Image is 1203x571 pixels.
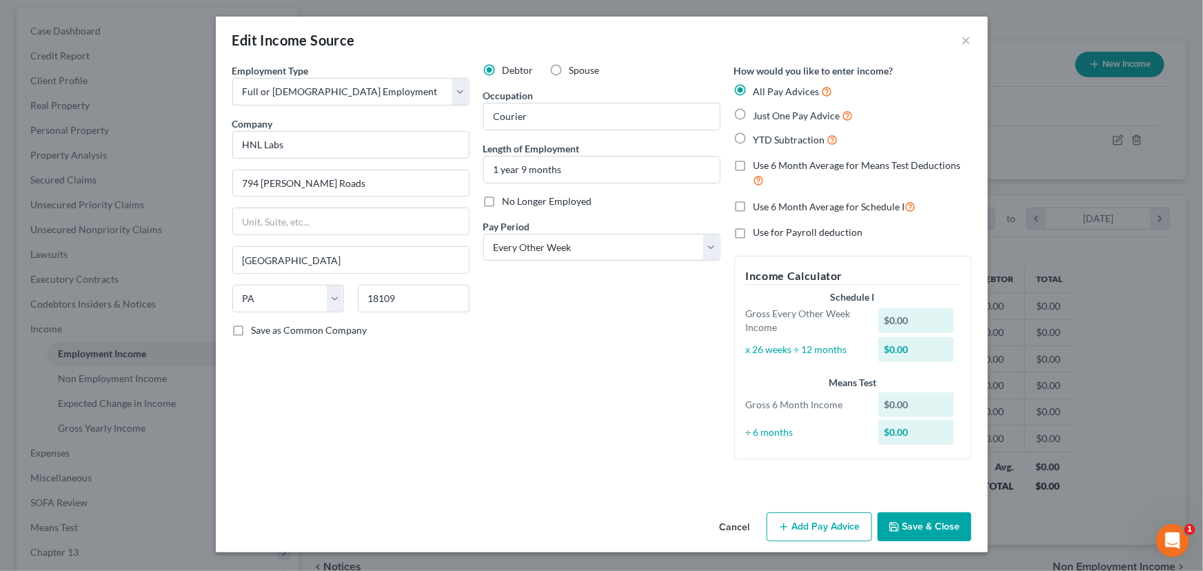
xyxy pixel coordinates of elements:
div: $0.00 [878,392,954,417]
div: Schedule I [746,290,960,304]
button: Cancel [709,514,761,541]
div: Means Test [746,376,960,390]
div: $0.00 [878,337,954,362]
input: Enter zip... [358,285,469,312]
span: Employment Type [232,65,309,77]
label: How would you like to enter income? [734,63,893,78]
div: $0.00 [878,308,954,333]
span: 1 [1184,524,1195,535]
div: $0.00 [878,420,954,445]
span: Company [232,118,273,130]
span: Use 6 Month Average for Schedule I [754,201,905,212]
input: Search company by name... [232,131,469,159]
span: Spouse [569,64,600,76]
div: Gross 6 Month Income [739,398,872,412]
span: No Longer Employed [503,195,592,207]
span: Just One Pay Advice [754,110,840,121]
span: Debtor [503,64,534,76]
div: Edit Income Source [232,30,355,50]
label: Length of Employment [483,141,580,156]
span: YTD Subtraction [754,134,825,146]
input: -- [484,103,720,130]
input: Enter address... [233,170,469,197]
button: Save & Close [878,512,971,541]
span: Use for Payroll deduction [754,226,863,238]
span: Save as Common Company [252,324,367,336]
h5: Income Calculator [746,268,960,285]
iframe: Intercom live chat [1156,524,1189,557]
label: Occupation [483,88,534,103]
button: × [962,32,971,48]
span: Use 6 Month Average for Means Test Deductions [754,159,961,171]
span: All Pay Advices [754,86,820,97]
input: ex: 2 years [484,157,720,183]
div: Gross Every Other Week Income [739,307,872,334]
button: Add Pay Advice [767,512,872,541]
input: Unit, Suite, etc... [233,208,469,234]
div: ÷ 6 months [739,425,872,439]
span: Pay Period [483,221,530,232]
div: x 26 weeks ÷ 12 months [739,343,872,357]
input: Enter city... [233,247,469,273]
